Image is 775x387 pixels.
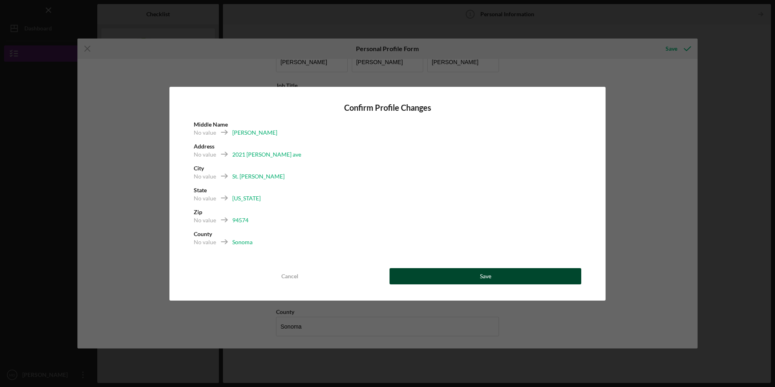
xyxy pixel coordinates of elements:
[194,230,212,237] b: County
[194,103,581,112] h4: Confirm Profile Changes
[232,238,253,246] div: Sonoma
[194,187,207,193] b: State
[232,172,285,181] div: St. [PERSON_NAME]
[281,268,298,284] div: Cancel
[194,209,202,215] b: Zip
[194,172,216,181] div: No value
[194,165,204,172] b: City
[194,143,214,150] b: Address
[194,216,216,224] div: No value
[232,129,277,137] div: [PERSON_NAME]
[194,268,385,284] button: Cancel
[232,150,301,159] div: 2021 [PERSON_NAME] ave
[194,238,216,246] div: No value
[390,268,581,284] button: Save
[194,150,216,159] div: No value
[232,194,261,202] div: [US_STATE]
[194,194,216,202] div: No value
[194,129,216,137] div: No value
[480,268,491,284] div: Save
[194,121,228,128] b: Middle Name
[232,216,248,224] div: 94574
